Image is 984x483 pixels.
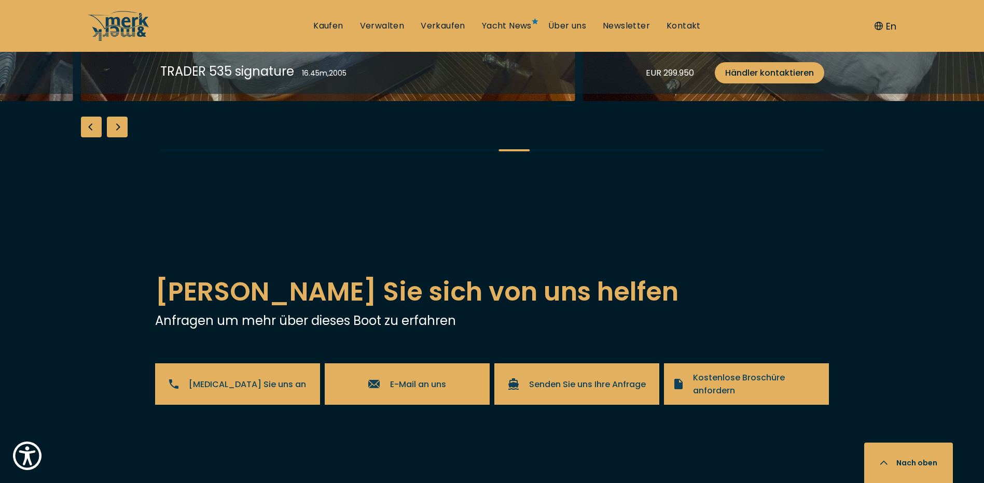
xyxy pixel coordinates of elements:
[160,62,294,80] div: TRADER 535 signature
[664,363,829,405] a: Kostenlose Broschüre anfordern
[302,68,347,79] div: 16.45 m , 2005
[390,378,446,391] span: E-Mail an uns
[155,311,829,330] p: Anfragen um mehr über dieses Boot zu erfahren
[864,443,953,483] button: Nach oben
[482,20,532,32] a: Yacht News
[529,378,646,391] span: Senden Sie uns Ihre Anfrage
[715,62,824,83] a: Händler kontaktieren
[725,66,814,79] span: Händler kontaktieren
[875,19,896,33] button: En
[155,272,829,311] h2: [PERSON_NAME] Sie sich von uns helfen
[667,20,701,32] a: Kontakt
[189,378,306,391] span: [MEDICAL_DATA] Sie uns an
[603,20,650,32] a: Newsletter
[494,363,660,405] a: Senden Sie uns Ihre Anfrage
[548,20,586,32] a: Über uns
[325,363,490,405] a: E-Mail an uns
[313,20,343,32] a: Kaufen
[107,117,128,137] div: Next slide
[10,439,44,473] button: Show Accessibility Preferences
[693,371,819,397] span: Kostenlose Broschüre anfordern
[360,20,405,32] a: Verwalten
[155,363,321,405] a: [MEDICAL_DATA] Sie uns an
[421,20,465,32] a: Verkaufen
[646,66,694,79] div: EUR 299.950
[81,117,102,137] div: Previous slide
